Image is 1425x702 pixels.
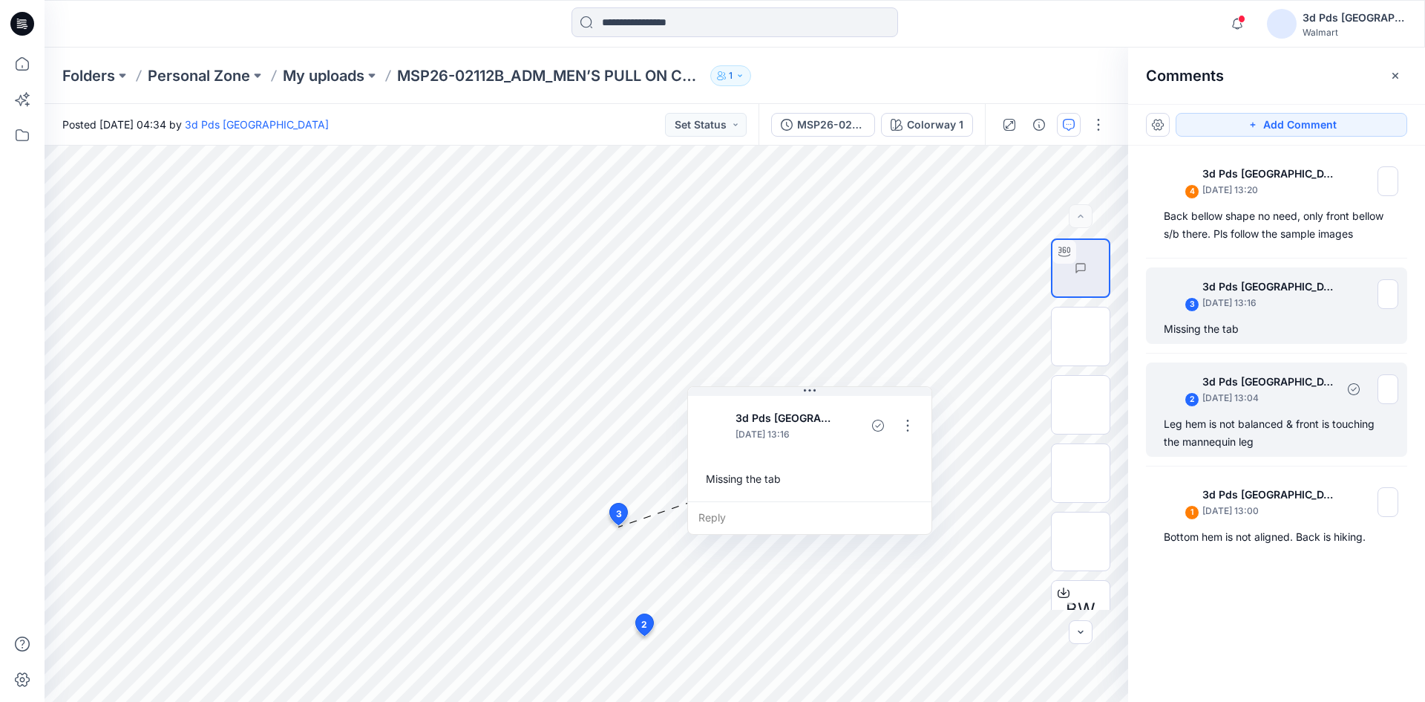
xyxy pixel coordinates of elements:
[616,507,622,521] span: 3
[1164,207,1389,243] div: Back bellow shape no need, only front bellow s/b there. Pls follow the sample images
[62,65,115,86] a: Folders
[771,113,875,137] button: MSP26-02112B_ADM_MEN’S PULL ON CARGO SHORT
[688,501,931,534] div: Reply
[1202,504,1336,519] p: [DATE] 13:00
[1167,374,1196,404] img: 3d Pds Far East
[1202,278,1336,296] p: 3d Pds [GEOGRAPHIC_DATA]
[797,117,865,133] div: MSP26-02112B_ADM_MEN’S PULL ON CARGO SHORT
[1202,296,1336,311] p: [DATE] 13:16
[185,118,329,131] a: 3d Pds [GEOGRAPHIC_DATA]
[881,113,973,137] button: Colorway 1
[1146,67,1224,85] h2: Comments
[1167,166,1196,196] img: 3d Pds Far East
[641,618,647,631] span: 2
[1202,183,1336,198] p: [DATE] 13:20
[736,427,833,442] p: [DATE] 13:16
[700,465,920,493] div: Missing the tab
[1185,505,1199,520] div: 1
[700,411,730,441] img: 3d Pds Far East
[1185,297,1199,312] div: 3
[1267,9,1297,39] img: avatar
[397,65,704,86] p: MSP26-02112B_ADM_MEN’S PULL ON CARGO SHORT
[1027,113,1051,137] button: Details
[1185,184,1199,199] div: 4
[1202,391,1336,406] p: [DATE] 13:04
[736,409,833,427] p: 3d Pds [GEOGRAPHIC_DATA]
[1303,27,1406,38] div: Walmart
[1164,415,1389,451] div: Leg hem is not balanced & front is touching the mannequin leg
[1185,392,1199,407] div: 2
[1164,528,1389,546] div: Bottom hem is not aligned. Back is hiking.
[1202,165,1336,183] p: 3d Pds [GEOGRAPHIC_DATA]
[62,117,329,132] span: Posted [DATE] 04:34 by
[729,68,733,84] p: 1
[907,117,963,133] div: Colorway 1
[1167,279,1196,309] img: 3d Pds Far East
[1164,320,1389,338] div: Missing the tab
[148,65,250,86] a: Personal Zone
[710,65,751,86] button: 1
[1202,486,1336,504] p: 3d Pds [GEOGRAPHIC_DATA]
[1303,9,1406,27] div: 3d Pds [GEOGRAPHIC_DATA]
[283,65,364,86] a: My uploads
[1202,373,1336,391] p: 3d Pds [GEOGRAPHIC_DATA]
[1176,113,1407,137] button: Add Comment
[1167,487,1196,517] img: 3d Pds Far East
[1066,597,1095,623] span: BW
